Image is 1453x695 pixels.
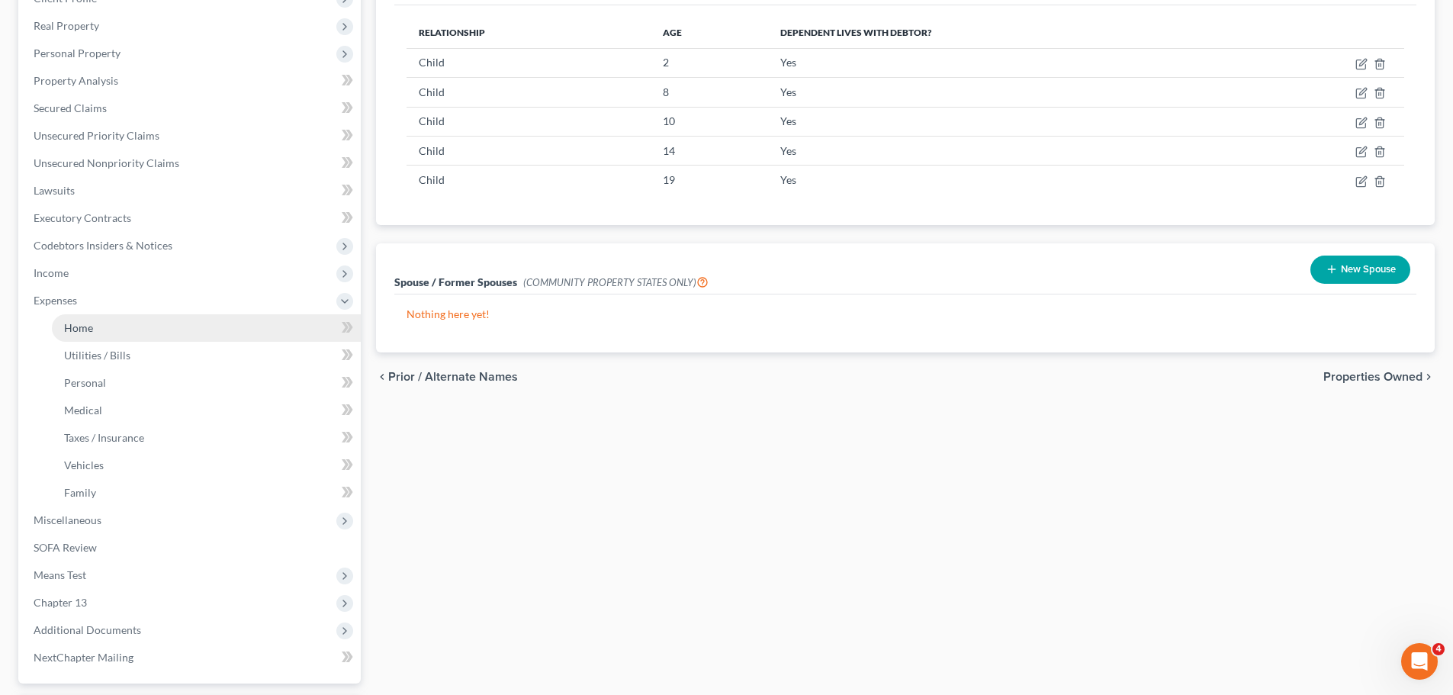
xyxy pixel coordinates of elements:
td: Child [407,107,651,136]
span: Medical [64,404,102,417]
span: Unsecured Priority Claims [34,129,159,142]
span: Family [64,486,96,499]
td: Child [407,166,651,195]
a: Utilities / Bills [52,342,361,369]
td: Child [407,48,651,77]
span: 4 [1432,643,1445,655]
th: Age [651,18,767,48]
td: Yes [768,78,1240,107]
th: Relationship [407,18,651,48]
span: Means Test [34,568,86,581]
span: Personal Property [34,47,121,60]
i: chevron_right [1422,371,1435,383]
td: Child [407,136,651,165]
th: Dependent lives with debtor? [768,18,1240,48]
a: Taxes / Insurance [52,424,361,452]
span: (COMMUNITY PROPERTY STATES ONLY) [523,276,709,288]
span: Property Analysis [34,74,118,87]
span: Spouse / Former Spouses [394,275,517,288]
span: Secured Claims [34,101,107,114]
span: Additional Documents [34,623,141,636]
span: Real Property [34,19,99,32]
a: Vehicles [52,452,361,479]
a: Property Analysis [21,67,361,95]
a: Unsecured Nonpriority Claims [21,150,361,177]
span: Home [64,321,93,334]
span: Chapter 13 [34,596,87,609]
span: Lawsuits [34,184,75,197]
span: NextChapter Mailing [34,651,133,664]
span: Income [34,266,69,279]
span: Executory Contracts [34,211,131,224]
span: Expenses [34,294,77,307]
span: Personal [64,376,106,389]
span: Prior / Alternate Names [388,371,518,383]
button: New Spouse [1310,256,1410,284]
span: Utilities / Bills [64,349,130,362]
span: Unsecured Nonpriority Claims [34,156,179,169]
span: Taxes / Insurance [64,431,144,444]
button: chevron_left Prior / Alternate Names [376,371,518,383]
td: Child [407,78,651,107]
td: Yes [768,166,1240,195]
a: Unsecured Priority Claims [21,122,361,150]
a: Secured Claims [21,95,361,122]
a: Lawsuits [21,177,361,204]
a: Medical [52,397,361,424]
button: Properties Owned chevron_right [1323,371,1435,383]
a: Executory Contracts [21,204,361,232]
i: chevron_left [376,371,388,383]
td: 2 [651,48,767,77]
a: Home [52,314,361,342]
a: NextChapter Mailing [21,644,361,671]
td: Yes [768,48,1240,77]
span: SOFA Review [34,541,97,554]
span: Properties Owned [1323,371,1422,383]
span: Miscellaneous [34,513,101,526]
a: Family [52,479,361,507]
td: Yes [768,136,1240,165]
span: Codebtors Insiders & Notices [34,239,172,252]
td: 19 [651,166,767,195]
td: 8 [651,78,767,107]
a: SOFA Review [21,534,361,561]
p: Nothing here yet! [407,307,1404,322]
td: 14 [651,136,767,165]
iframe: Intercom live chat [1401,643,1438,680]
td: 10 [651,107,767,136]
a: Personal [52,369,361,397]
td: Yes [768,107,1240,136]
span: Vehicles [64,459,104,471]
